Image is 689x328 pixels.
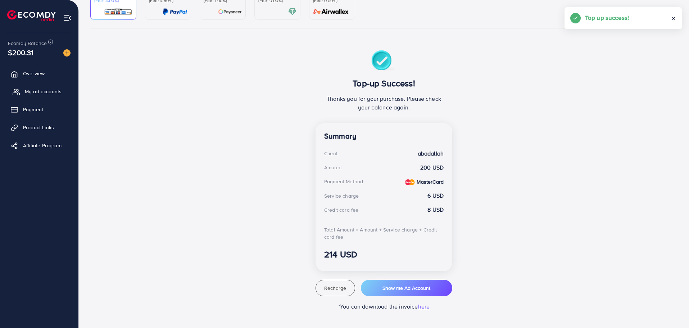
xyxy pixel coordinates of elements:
[417,178,444,185] strong: MasterCard
[23,124,54,131] span: Product Links
[63,49,71,57] img: image
[405,179,415,185] img: credit
[658,296,684,323] iframe: Chat
[316,302,452,311] p: *You can download the invoice
[5,84,73,99] a: My ad accounts
[316,280,355,296] button: Recharge
[7,10,56,21] img: logo
[427,206,444,214] strong: 8 USD
[324,94,444,112] p: Thanks you for your purchase. Please check your balance again.
[324,164,342,171] div: Amount
[63,14,72,22] img: menu
[371,50,397,72] img: success
[361,280,452,296] button: Show me Ad Account
[382,284,430,292] span: Show me Ad Account
[324,132,444,141] h4: Summary
[585,13,629,22] h5: Top up success!
[311,8,351,16] img: card
[8,40,47,47] span: Ecomdy Balance
[5,102,73,117] a: Payment
[104,8,132,16] img: card
[324,150,337,157] div: Client
[418,149,444,158] strong: abadallah
[324,178,363,185] div: Payment Method
[5,120,73,135] a: Product Links
[23,106,43,113] span: Payment
[5,66,73,81] a: Overview
[324,192,359,199] div: Service charge
[288,8,296,16] img: card
[7,44,34,61] span: $200.31
[163,8,187,16] img: card
[23,142,62,149] span: Affiliate Program
[324,226,444,241] div: Total Amount = Amount + Service charge + Credit card fee
[324,206,358,214] div: Credit card fee
[427,192,444,200] strong: 6 USD
[420,163,444,172] strong: 200 USD
[324,249,444,260] h3: 214 USD
[324,78,444,89] h3: Top-up Success!
[25,88,62,95] span: My ad accounts
[324,284,346,292] span: Recharge
[23,70,45,77] span: Overview
[5,138,73,153] a: Affiliate Program
[418,302,430,310] span: here
[218,8,242,16] img: card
